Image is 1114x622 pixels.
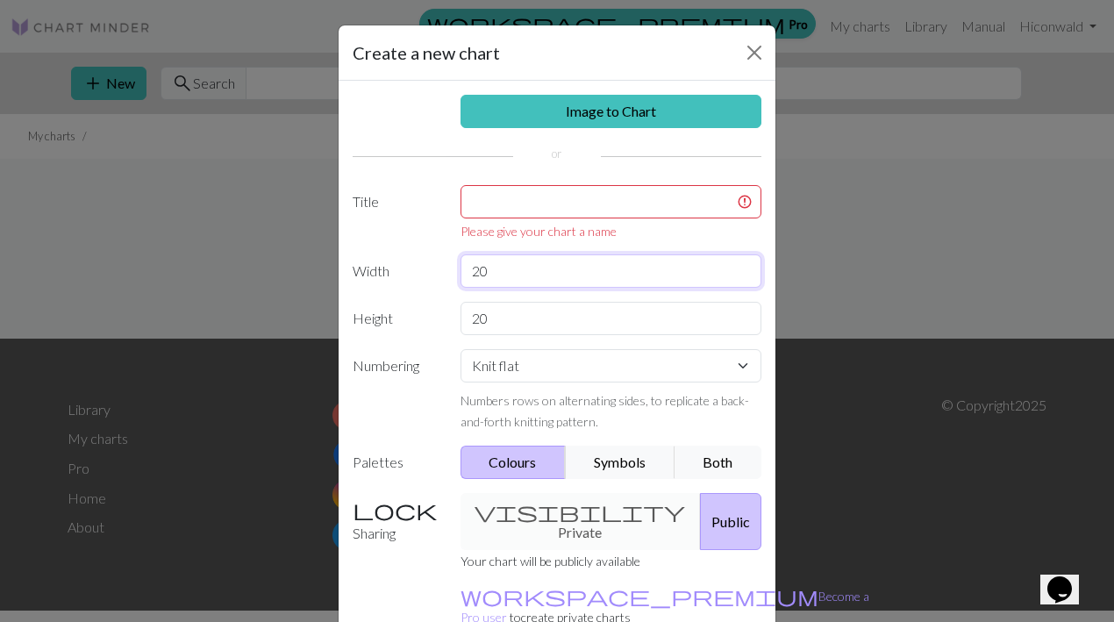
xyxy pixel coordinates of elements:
[342,349,450,432] label: Numbering
[1040,552,1096,604] iframe: chat widget
[342,254,450,288] label: Width
[342,493,450,550] label: Sharing
[461,95,762,128] a: Image to Chart
[461,554,640,568] small: Your chart will be publicly available
[342,302,450,335] label: Height
[740,39,768,67] button: Close
[675,446,762,479] button: Both
[342,446,450,479] label: Palettes
[342,185,450,240] label: Title
[461,583,818,608] span: workspace_premium
[700,493,761,550] button: Public
[353,39,500,66] h5: Create a new chart
[461,446,567,479] button: Colours
[461,393,749,429] small: Numbers rows on alternating sides, to replicate a back-and-forth knitting pattern.
[461,222,762,240] div: Please give your chart a name
[565,446,675,479] button: Symbols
